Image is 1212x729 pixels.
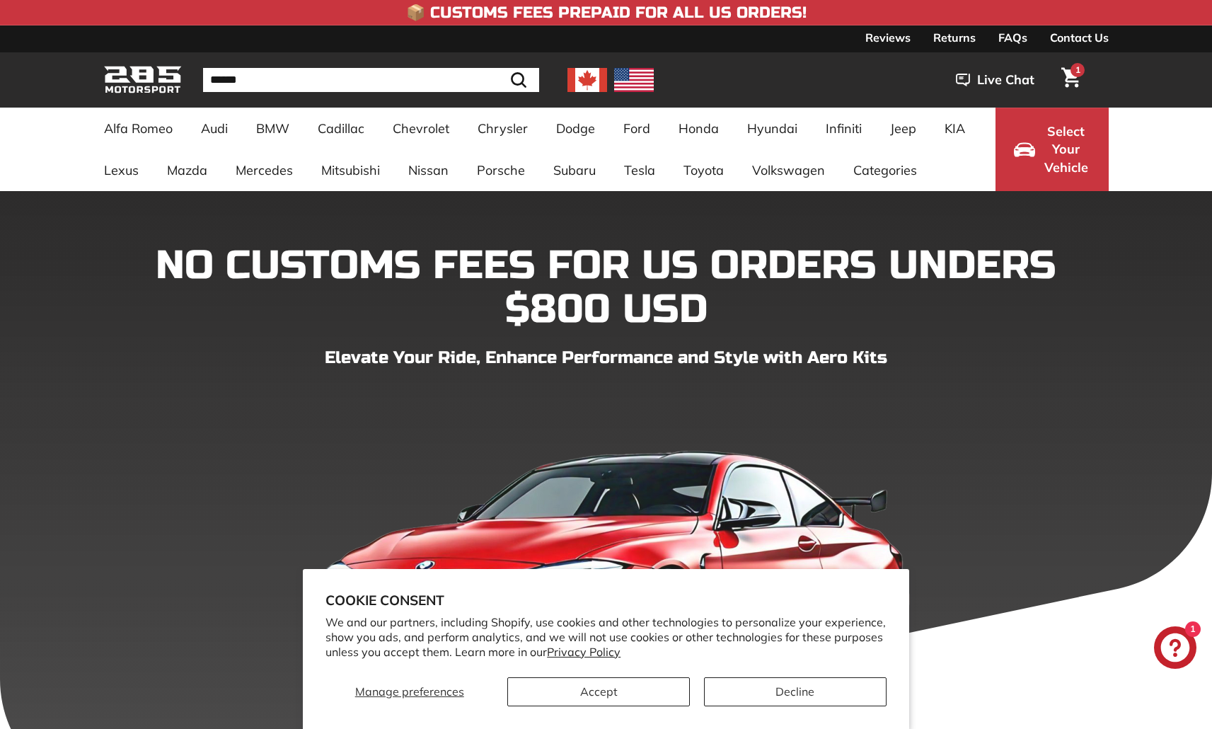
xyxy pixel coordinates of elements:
[104,64,182,97] img: Logo_285_Motorsport_areodynamics_components
[90,149,153,191] a: Lexus
[304,108,379,149] a: Cadillac
[104,345,1109,371] p: Elevate Your Ride, Enhance Performance and Style with Aero Kits
[977,71,1034,89] span: Live Chat
[1150,626,1201,672] inbox-online-store-chat: Shopify online store chat
[876,108,930,149] a: Jeep
[507,677,690,706] button: Accept
[221,149,307,191] a: Mercedes
[153,149,221,191] a: Mazda
[812,108,876,149] a: Infiniti
[610,149,669,191] a: Tesla
[998,25,1027,50] a: FAQs
[937,62,1053,98] button: Live Chat
[325,615,887,659] p: We and our partners, including Shopify, use cookies and other technologies to personalize your ex...
[406,4,807,21] h4: 📦 Customs Fees Prepaid for All US Orders!
[1053,56,1089,104] a: Cart
[547,645,621,659] a: Privacy Policy
[463,108,542,149] a: Chrysler
[704,677,887,706] button: Decline
[203,68,539,92] input: Search
[1050,25,1109,50] a: Contact Us
[542,108,609,149] a: Dodge
[325,677,493,706] button: Manage preferences
[242,108,304,149] a: BMW
[394,149,463,191] a: Nissan
[669,149,738,191] a: Toyota
[839,149,931,191] a: Categories
[865,25,911,50] a: Reviews
[664,108,733,149] a: Honda
[187,108,242,149] a: Audi
[307,149,394,191] a: Mitsubishi
[930,108,979,149] a: KIA
[325,592,887,609] h2: Cookie consent
[1075,64,1080,75] span: 1
[90,108,187,149] a: Alfa Romeo
[609,108,664,149] a: Ford
[539,149,610,191] a: Subaru
[933,25,976,50] a: Returns
[733,108,812,149] a: Hyundai
[995,108,1109,191] button: Select Your Vehicle
[379,108,463,149] a: Chevrolet
[738,149,839,191] a: Volkswagen
[463,149,539,191] a: Porsche
[1042,122,1090,177] span: Select Your Vehicle
[104,244,1109,331] h1: NO CUSTOMS FEES FOR US ORDERS UNDERS $800 USD
[355,684,464,699] span: Manage preferences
